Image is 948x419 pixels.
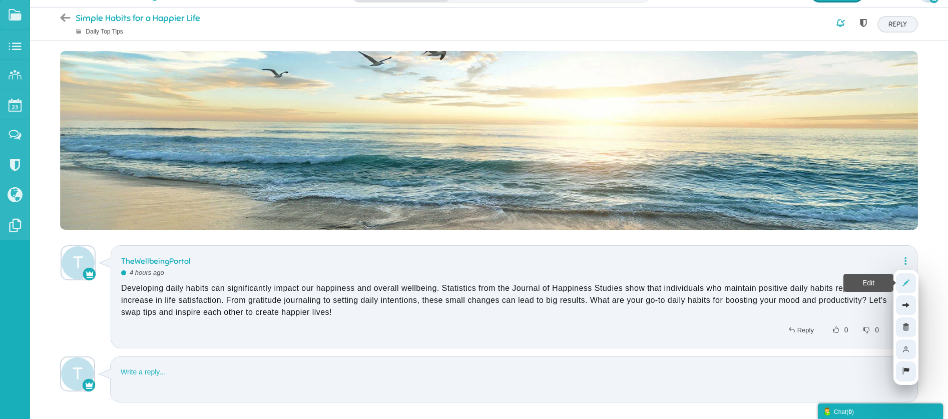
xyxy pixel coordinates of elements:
span: Reply [797,326,814,334]
img: UgAwlbF9MJgAAAAASUVORK5CYII= [62,246,95,279]
time: Oct 02, 2025 12:54 PM [130,269,164,276]
a: Reply [877,16,918,33]
span: Edit [843,274,893,292]
a: Write a reply... [121,368,165,376]
span: 0 [875,326,879,334]
span: ( ) [846,408,854,415]
img: UgAwlbF9MJgAAAAASUVORK5CYII= [61,357,94,390]
a: Daily Top Tips [86,28,123,35]
span: Developing daily habits can significantly impact our happiness and overall wellbeing. Statistics ... [121,282,907,318]
a: TheWellbeingPortal [121,256,191,266]
a: Edit [896,273,916,293]
strong: 0 [848,408,852,415]
div: Chat [823,406,938,416]
a: Reply [785,323,817,338]
span: Simple Habits for a Happier Life [76,13,200,24]
span: 0 [844,326,848,334]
